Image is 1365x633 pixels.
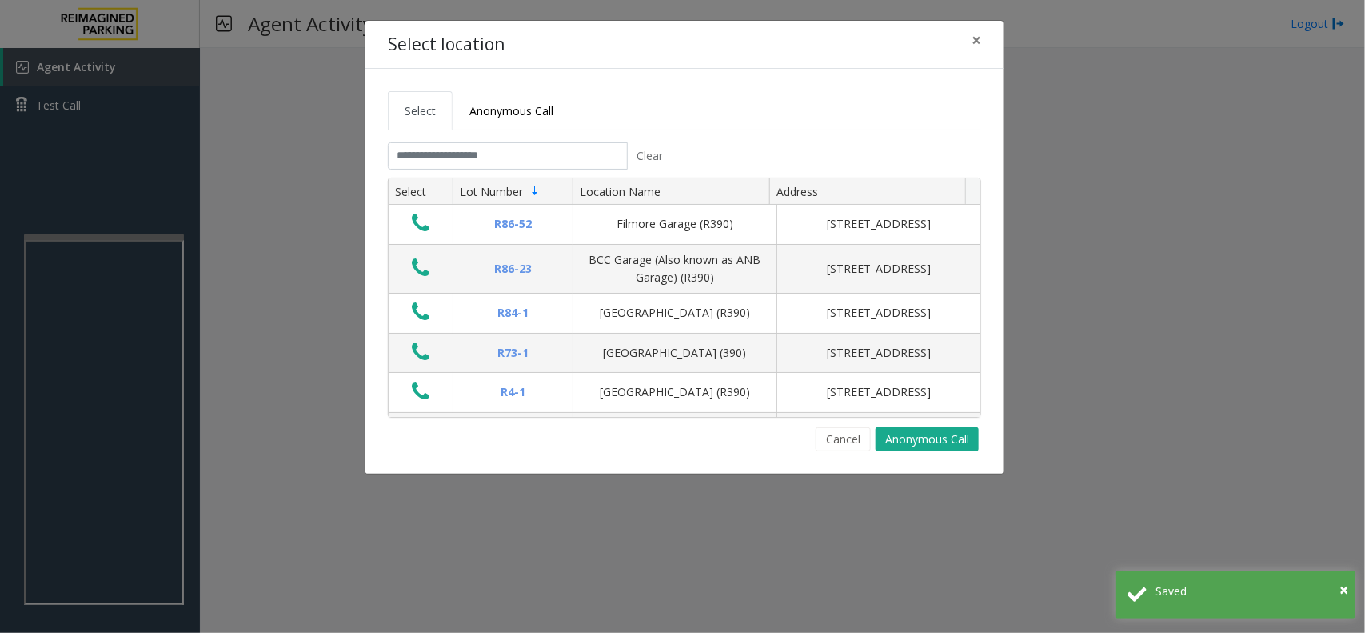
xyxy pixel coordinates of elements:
[787,215,971,233] div: [STREET_ADDRESS]
[787,383,971,401] div: [STREET_ADDRESS]
[389,178,980,417] div: Data table
[876,427,979,451] button: Anonymous Call
[463,344,563,362] div: R73-1
[816,427,871,451] button: Cancel
[388,91,981,130] ul: Tabs
[583,344,767,362] div: [GEOGRAPHIC_DATA] (390)
[529,185,541,198] span: Sortable
[787,304,971,322] div: [STREET_ADDRESS]
[960,21,992,60] button: Close
[463,260,563,278] div: R86-23
[583,383,767,401] div: [GEOGRAPHIC_DATA] (R390)
[463,383,563,401] div: R4-1
[787,260,971,278] div: [STREET_ADDRESS]
[463,304,563,322] div: R84-1
[787,344,971,362] div: [STREET_ADDRESS]
[389,178,453,206] th: Select
[583,304,767,322] div: [GEOGRAPHIC_DATA] (R390)
[583,251,767,287] div: BCC Garage (Also known as ANB Garage) (R390)
[1155,583,1343,599] div: Saved
[628,142,673,170] button: Clear
[1339,579,1348,600] span: ×
[580,184,661,199] span: Location Name
[583,215,767,233] div: Filmore Garage (R390)
[972,29,981,51] span: ×
[405,103,436,118] span: Select
[469,103,553,118] span: Anonymous Call
[1339,578,1348,602] button: Close
[463,215,563,233] div: R86-52
[460,184,523,199] span: Lot Number
[388,32,505,58] h4: Select location
[776,184,818,199] span: Address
